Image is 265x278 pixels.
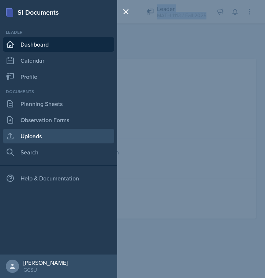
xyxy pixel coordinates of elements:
[23,266,68,274] div: GCSU
[3,113,114,127] a: Observation Forms
[3,88,114,95] div: Documents
[3,145,114,160] a: Search
[3,29,114,36] div: Leader
[3,69,114,84] a: Profile
[3,171,114,186] div: Help & Documentation
[3,129,114,143] a: Uploads
[3,96,114,111] a: Planning Sheets
[3,53,114,68] a: Calendar
[23,259,68,266] div: [PERSON_NAME]
[3,37,114,52] a: Dashboard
